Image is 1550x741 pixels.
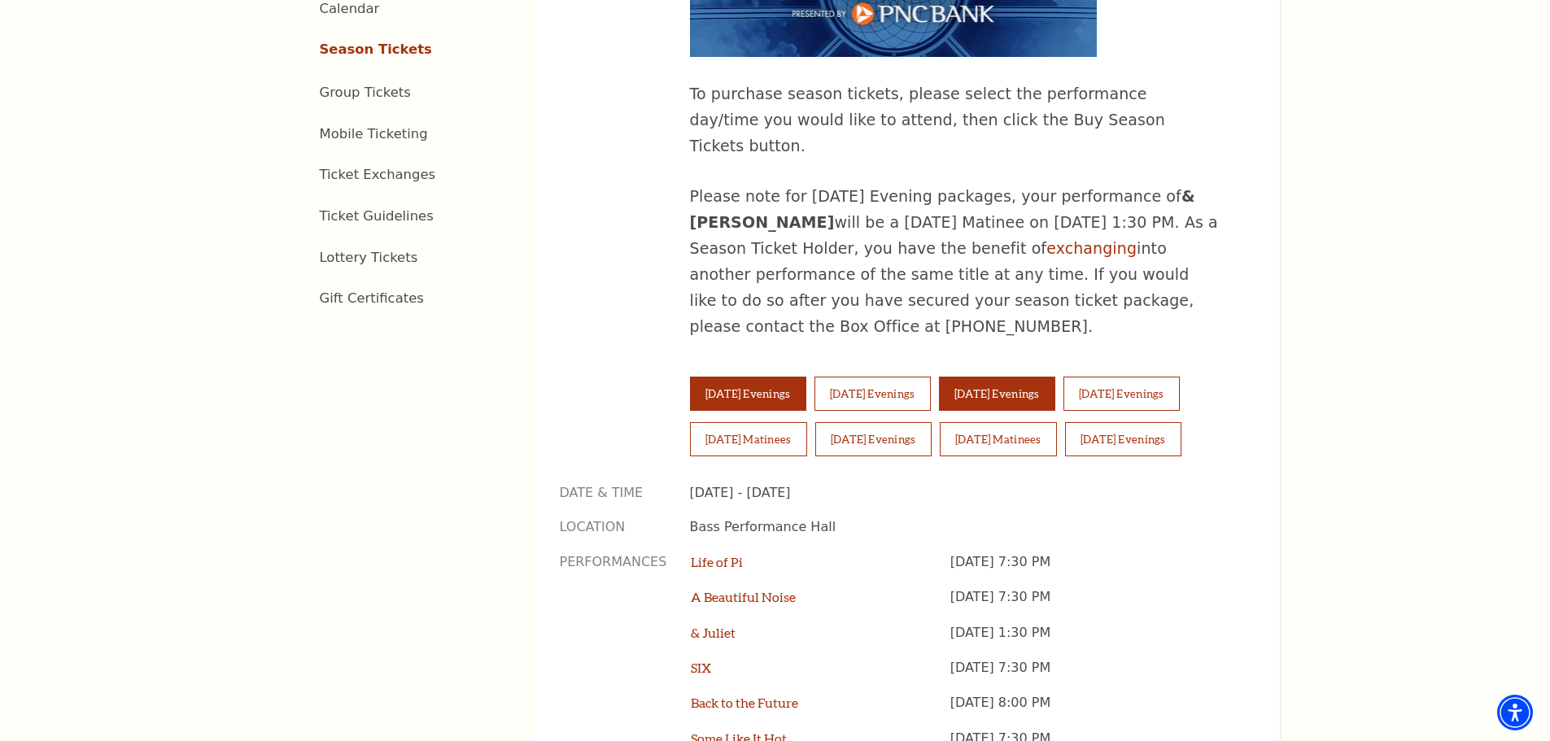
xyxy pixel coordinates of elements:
[320,250,418,265] a: Lottery Tickets
[939,377,1055,411] button: [DATE] Evenings
[320,290,424,306] a: Gift Certificates
[320,1,380,16] a: Calendar
[690,518,1231,536] p: Bass Performance Hall
[690,187,1195,231] strong: & [PERSON_NAME]
[950,588,1231,623] p: [DATE] 7:30 PM
[950,659,1231,694] p: [DATE] 7:30 PM
[690,184,1219,340] p: Please note for [DATE] Evening packages, your performance of will be a [DATE] Matinee on [DATE] 1...
[690,81,1219,159] p: To purchase season tickets, please select the performance day/time you would like to attend, then...
[320,85,411,100] a: Group Tickets
[690,377,806,411] button: [DATE] Evenings
[950,624,1231,659] p: [DATE] 1:30 PM
[1046,239,1137,257] a: exchanging
[320,41,432,57] a: Season Tickets
[691,695,798,710] a: Back to the Future
[1497,695,1533,730] div: Accessibility Menu
[560,518,666,536] p: Location
[815,422,932,456] button: [DATE] Evenings
[320,167,436,182] a: Ticket Exchanges
[950,694,1231,729] p: [DATE] 8:00 PM
[560,484,666,502] p: Date & Time
[690,484,1231,502] p: [DATE] - [DATE]
[691,625,736,640] a: & Juliet
[691,554,743,569] a: Life of Pi
[950,553,1231,588] p: [DATE] 7:30 PM
[320,126,428,142] a: Mobile Ticketing
[691,589,796,604] a: A Beautiful Noise
[940,422,1057,456] button: [DATE] Matinees
[320,208,434,224] a: Ticket Guidelines
[814,377,931,411] button: [DATE] Evenings
[690,422,807,456] button: [DATE] Matinees
[1063,377,1180,411] button: [DATE] Evenings
[691,660,711,675] a: SIX
[1065,422,1181,456] button: [DATE] Evenings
